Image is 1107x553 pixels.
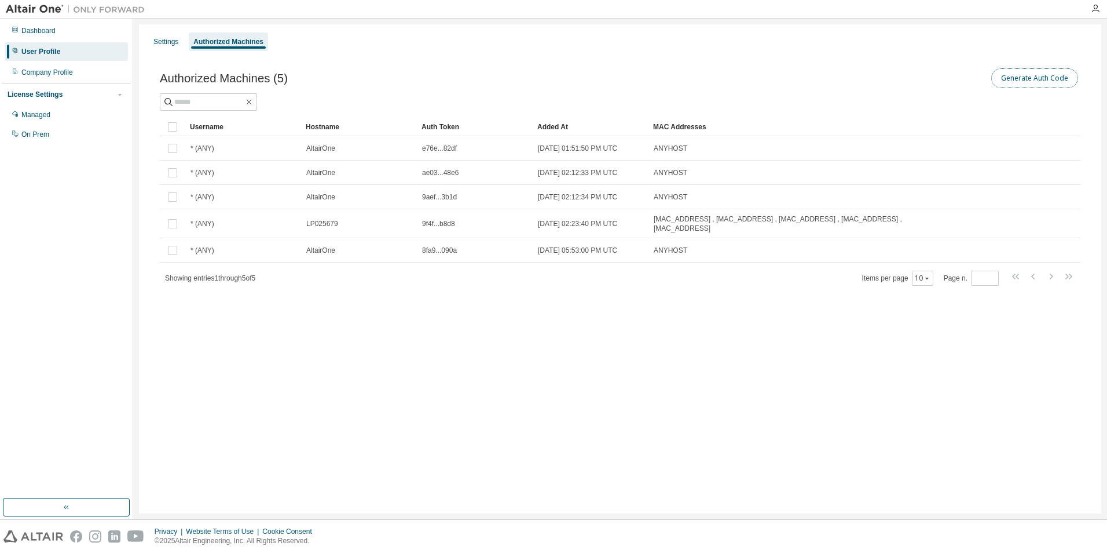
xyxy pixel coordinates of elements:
[421,118,528,136] div: Auth Token
[262,527,318,536] div: Cookie Consent
[155,536,319,546] p: © 2025 Altair Engineering, Inc. All Rights Reserved.
[3,530,63,543] img: altair_logo.svg
[422,246,457,255] span: 8fa9...090a
[538,168,617,177] span: [DATE] 02:12:33 PM UTC
[538,144,617,153] span: [DATE] 01:51:50 PM UTC
[153,37,178,46] div: Settings
[21,130,49,139] div: On Prem
[654,246,687,255] span: ANYHOST
[306,144,335,153] span: AltairOne
[537,118,644,136] div: Added At
[165,274,255,282] span: Showing entries 1 through 5 of 5
[654,168,687,177] span: ANYHOST
[422,168,459,177] span: ae03...48e6
[21,68,73,77] div: Company Profile
[306,168,335,177] span: AltairOne
[127,530,144,543] img: youtube.svg
[538,192,617,202] span: [DATE] 02:12:34 PM UTC
[190,118,296,136] div: Username
[422,144,457,153] span: e76e...82df
[6,3,151,15] img: Altair One
[190,246,214,255] span: * (ANY)
[160,72,288,85] span: Authorized Machines (5)
[654,192,687,202] span: ANYHOST
[190,168,214,177] span: * (ANY)
[21,110,50,119] div: Managed
[654,144,687,153] span: ANYHOST
[190,144,214,153] span: * (ANY)
[155,527,186,536] div: Privacy
[306,246,335,255] span: AltairOne
[193,37,263,46] div: Authorized Machines
[422,192,457,202] span: 9aef...3b1d
[422,219,455,228] span: 9f4f...b8d8
[862,271,933,286] span: Items per page
[991,68,1078,88] button: Generate Auth Code
[108,530,120,543] img: linkedin.svg
[306,219,338,228] span: LP025679
[306,118,412,136] div: Hostname
[89,530,101,543] img: instagram.svg
[190,219,214,228] span: * (ANY)
[306,192,335,202] span: AltairOne
[654,214,958,233] span: [MAC_ADDRESS] , [MAC_ADDRESS] , [MAC_ADDRESS] , [MAC_ADDRESS] , [MAC_ADDRESS]
[70,530,82,543] img: facebook.svg
[538,246,617,255] span: [DATE] 05:53:00 PM UTC
[915,274,930,283] button: 10
[8,90,63,99] div: License Settings
[21,26,56,35] div: Dashboard
[186,527,262,536] div: Website Terms of Use
[538,219,617,228] span: [DATE] 02:23:40 PM UTC
[21,47,60,56] div: User Profile
[653,118,959,136] div: MAC Addresses
[944,271,999,286] span: Page n.
[190,192,214,202] span: * (ANY)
